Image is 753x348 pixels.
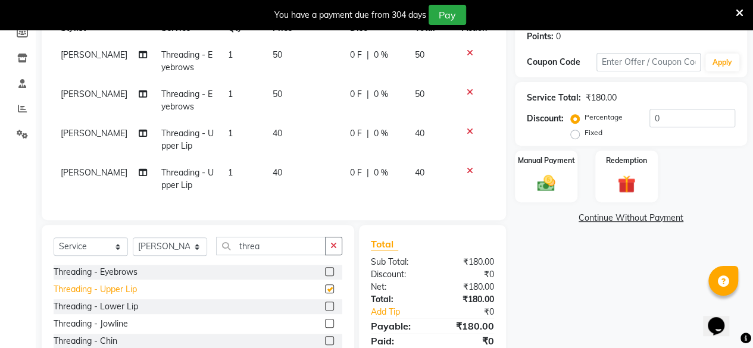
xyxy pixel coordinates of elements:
[362,306,444,318] a: Add Tip
[54,318,128,330] div: Threading - Jowline
[161,128,214,151] span: Threading - Upper Lip
[596,53,701,71] input: Enter Offer / Coupon Code
[362,319,433,333] div: Payable:
[61,49,127,60] span: [PERSON_NAME]
[414,89,424,99] span: 50
[705,54,739,71] button: Apply
[532,173,561,194] img: _cash.svg
[518,155,575,166] label: Manual Payment
[350,88,362,101] span: 0 F
[414,128,424,139] span: 40
[371,238,398,250] span: Total
[54,335,117,347] div: Threading - Chin
[586,92,617,104] div: ₹180.00
[273,89,282,99] span: 50
[362,281,433,293] div: Net:
[367,49,369,61] span: |
[432,281,503,293] div: ₹180.00
[362,256,433,268] div: Sub Total:
[432,268,503,281] div: ₹0
[161,49,213,73] span: Threading - Eyebrows
[612,173,641,195] img: _gift.svg
[362,334,433,348] div: Paid:
[228,49,233,60] span: 1
[228,89,233,99] span: 1
[432,319,503,333] div: ₹180.00
[414,49,424,60] span: 50
[350,49,362,61] span: 0 F
[374,49,388,61] span: 0 %
[374,88,388,101] span: 0 %
[432,334,503,348] div: ₹0
[273,128,282,139] span: 40
[517,212,745,224] a: Continue Without Payment
[350,167,362,179] span: 0 F
[54,283,137,296] div: Threading - Upper Lip
[61,89,127,99] span: [PERSON_NAME]
[703,300,741,336] iframe: chat widget
[444,306,503,318] div: ₹0
[429,5,466,25] button: Pay
[61,128,127,139] span: [PERSON_NAME]
[585,112,623,123] label: Percentage
[161,167,214,190] span: Threading - Upper Lip
[161,89,213,112] span: Threading - Eyebrows
[527,56,596,68] div: Coupon Code
[414,167,424,178] span: 40
[273,167,282,178] span: 40
[54,266,138,278] div: Threading - Eyebrows
[54,300,138,313] div: Threading - Lower Lip
[367,167,369,179] span: |
[606,155,647,166] label: Redemption
[432,293,503,306] div: ₹180.00
[362,268,433,281] div: Discount:
[556,30,561,43] div: 0
[374,127,388,140] span: 0 %
[274,9,426,21] div: You have a payment due from 304 days
[585,127,602,138] label: Fixed
[367,127,369,140] span: |
[527,112,564,125] div: Discount:
[350,127,362,140] span: 0 F
[432,256,503,268] div: ₹180.00
[61,167,127,178] span: [PERSON_NAME]
[228,128,233,139] span: 1
[527,30,554,43] div: Points:
[527,92,581,104] div: Service Total:
[367,88,369,101] span: |
[374,167,388,179] span: 0 %
[228,167,233,178] span: 1
[362,293,433,306] div: Total:
[273,49,282,60] span: 50
[216,237,326,255] input: Search or Scan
